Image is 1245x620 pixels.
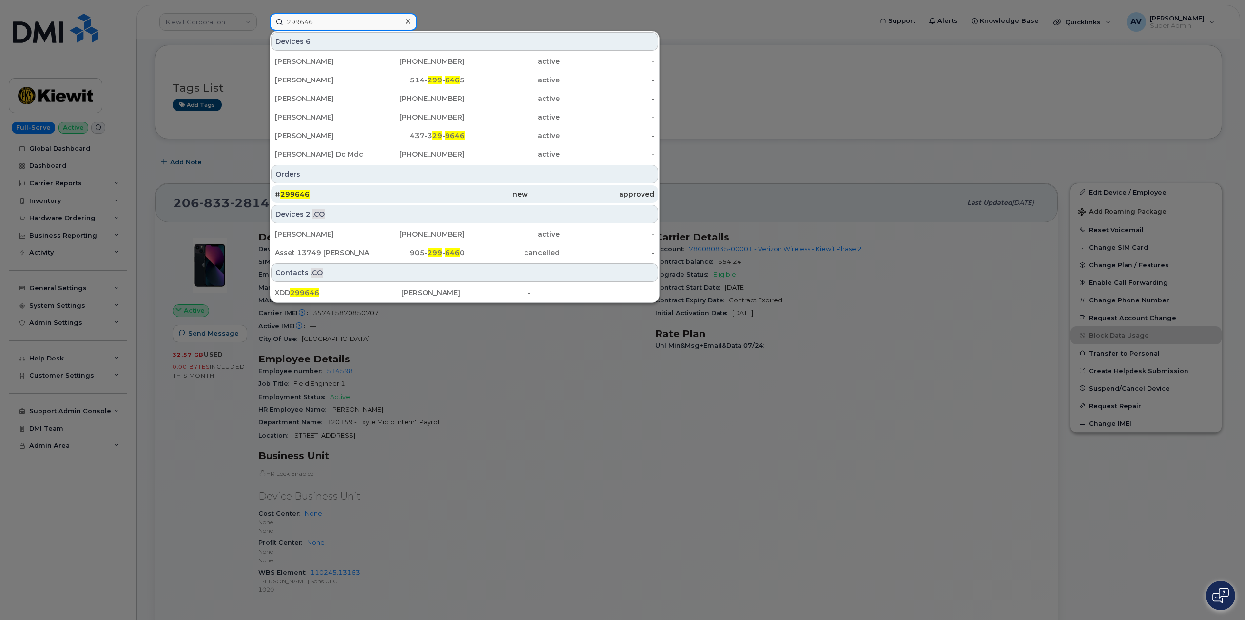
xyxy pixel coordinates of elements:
span: 29 [432,131,442,140]
div: [PHONE_NUMBER] [370,229,465,239]
div: active [465,94,560,103]
div: new [401,189,527,199]
div: [PERSON_NAME] [275,94,370,103]
div: active [465,229,560,239]
span: .CO [311,268,323,278]
div: [PERSON_NAME] [275,131,370,140]
a: [PERSON_NAME][PHONE_NUMBER]active- [271,108,658,126]
span: 6 [306,37,311,46]
a: [PERSON_NAME][PHONE_NUMBER]active- [271,53,658,70]
a: [PERSON_NAME][PHONE_NUMBER]active- [271,90,658,107]
div: 437-3 - [370,131,465,140]
div: 514- - 5 [370,75,465,85]
div: active [465,75,560,85]
span: 299646 [280,190,310,199]
div: [PERSON_NAME] [275,57,370,66]
div: Orders [271,165,658,183]
div: - [560,131,655,140]
a: [PERSON_NAME][PHONE_NUMBER]active- [271,225,658,243]
div: [PHONE_NUMBER] [370,149,465,159]
input: Find something... [270,13,417,31]
div: - [560,248,655,258]
div: - [560,149,655,159]
div: 905- - 0 [370,248,465,258]
a: Asset 13749 [PERSON_NAME]905-299-6460cancelled- [271,244,658,261]
img: Open chat [1212,588,1229,603]
span: 9646 [445,131,465,140]
div: [PERSON_NAME] [401,288,527,298]
div: active [465,112,560,122]
div: active [465,57,560,66]
div: [PERSON_NAME] [275,75,370,85]
span: .CO [312,209,325,219]
a: [PERSON_NAME]437-329-9646active- [271,127,658,144]
div: [PERSON_NAME] [275,112,370,122]
div: active [465,131,560,140]
div: - [560,75,655,85]
div: [PHONE_NUMBER] [370,94,465,103]
a: #299646newapproved [271,185,658,203]
div: - [528,288,654,298]
span: 299 [428,248,442,257]
div: Asset 13749 [PERSON_NAME] [275,248,370,258]
a: XDD299646[PERSON_NAME]- [271,284,658,301]
div: Devices [271,205,658,223]
a: [PERSON_NAME]514-299-6465active- [271,71,658,89]
div: [PHONE_NUMBER] [370,112,465,122]
div: - [560,112,655,122]
span: 646 [445,76,460,84]
div: [PERSON_NAME] Dc Mdc [275,149,370,159]
div: [PERSON_NAME] [275,229,370,239]
div: - [560,94,655,103]
div: [PHONE_NUMBER] [370,57,465,66]
div: Contacts [271,263,658,282]
div: XDD [275,288,401,298]
a: [PERSON_NAME] Dc Mdc[PHONE_NUMBER]active- [271,145,658,163]
div: active [465,149,560,159]
span: 2 [306,209,311,219]
div: cancelled [465,248,560,258]
span: 646 [445,248,460,257]
span: 299 [428,76,442,84]
div: approved [528,189,654,199]
div: # [275,189,401,199]
div: - [560,57,655,66]
div: - [560,229,655,239]
div: Devices [271,32,658,51]
span: 299646 [290,288,319,297]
